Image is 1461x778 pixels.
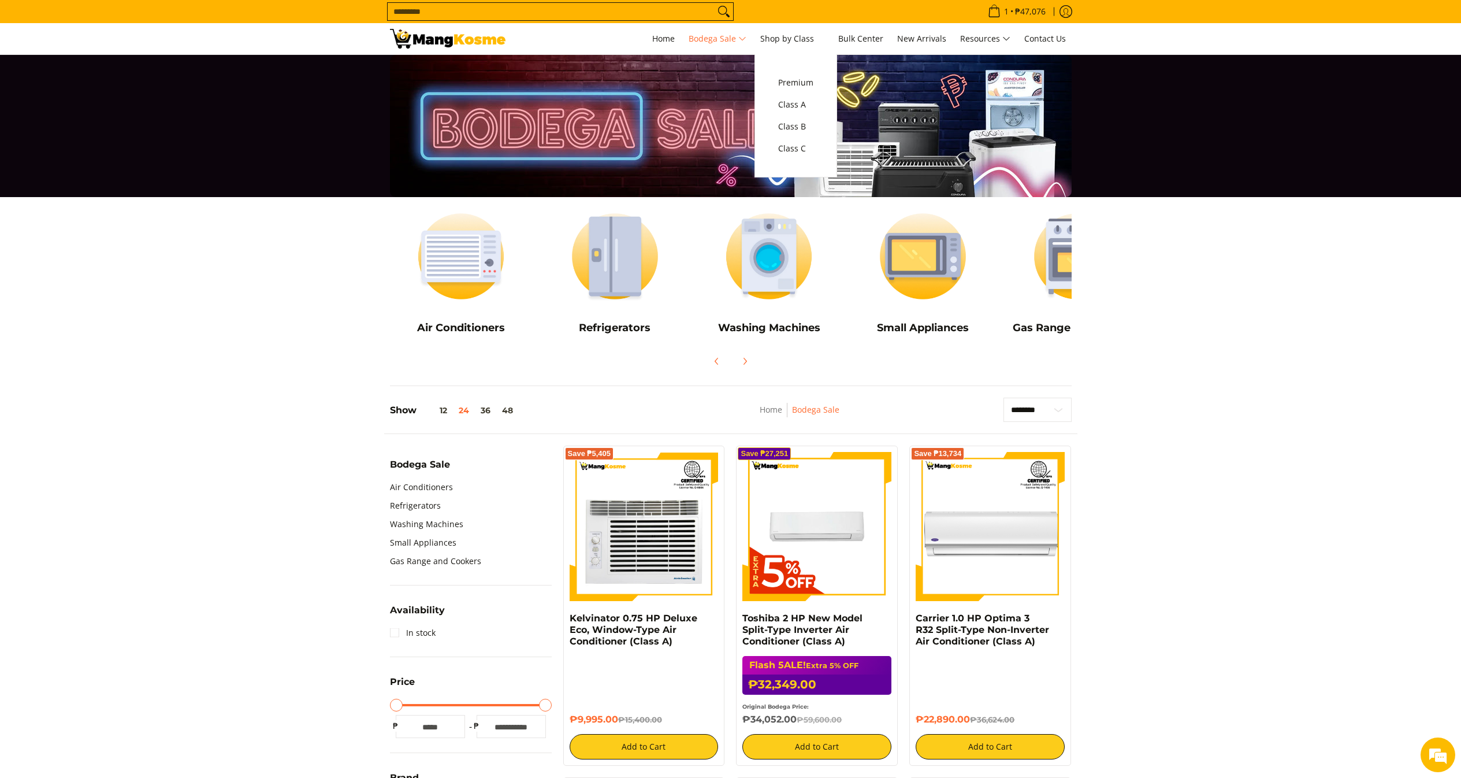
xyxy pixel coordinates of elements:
h5: Refrigerators [544,321,686,335]
button: 48 [496,406,519,415]
img: Refrigerators [544,203,686,310]
h6: ₱22,890.00 [916,714,1065,725]
button: Add to Cart [570,734,719,760]
span: Save ₱13,734 [914,450,961,457]
h6: ₱34,052.00 [742,714,891,725]
a: Resources [954,23,1016,54]
del: ₱59,600.00 [797,715,842,724]
span: Class C [778,142,813,156]
span: • [984,5,1049,18]
a: Cookers Gas Range and Cookers [1006,203,1148,343]
a: Home [646,23,681,54]
img: Washing Machines [698,203,841,310]
a: Bulk Center [832,23,889,54]
a: Home [760,404,782,415]
del: ₱36,624.00 [970,715,1014,724]
a: Refrigerators [390,497,441,515]
a: Air Conditioners Air Conditioners [390,203,533,343]
span: 1 [1002,8,1010,16]
a: Washing Machines Washing Machines [698,203,841,343]
span: Class A [778,98,813,112]
a: Refrigerators Refrigerators [544,203,686,343]
button: Add to Cart [742,734,891,760]
button: 12 [417,406,453,415]
button: Add to Cart [916,734,1065,760]
h6: ₱32,349.00 [742,675,891,695]
nav: Main Menu [517,23,1072,54]
a: Bodega Sale [683,23,752,54]
span: Shop by Class [760,32,824,46]
span: ₱47,076 [1013,8,1047,16]
del: ₱15,400.00 [618,715,662,724]
img: Toshiba 2 HP New Model Split-Type Inverter Air Conditioner (Class A) [742,452,891,601]
h5: Washing Machines [698,321,841,335]
span: Save ₱5,405 [568,450,611,457]
img: Cookers [1006,203,1148,310]
a: Washing Machines [390,515,463,534]
a: Class C [772,138,819,160]
span: Premium [778,76,813,90]
span: New Arrivals [897,33,946,44]
img: Kelvinator 0.75 HP Deluxe Eco, Window-Type Air Conditioner (Class A) [570,452,719,601]
a: Shop by Class [754,23,830,54]
button: Next [732,349,757,374]
span: Availability [390,606,445,615]
small: Original Bodega Price: [742,703,809,710]
button: 24 [453,406,475,415]
img: Bodega Sale l Mang Kosme: Cost-Efficient &amp; Quality Home Appliances [390,29,505,49]
a: Kelvinator 0.75 HP Deluxe Eco, Window-Type Air Conditioner (Class A) [570,613,697,647]
a: In stock [390,624,436,642]
summary: Open [390,677,415,695]
span: Bodega Sale [390,460,450,469]
a: Premium [772,72,819,94]
a: Class A [772,94,819,116]
a: Small Appliances [390,534,456,552]
span: Price [390,677,415,687]
summary: Open [390,606,445,624]
a: Bodega Sale [792,404,839,415]
button: Previous [704,349,730,374]
span: Home [652,33,675,44]
a: Air Conditioners [390,478,453,497]
img: Air Conditioners [390,203,533,310]
img: Carrier 1.0 HP Optima 3 R32 Split-Type Non-Inverter Air Conditioner (Class A) [916,452,1065,601]
summary: Open [390,460,450,478]
img: Small Appliances [852,203,994,310]
a: Gas Range and Cookers [390,552,481,570]
a: Carrier 1.0 HP Optima 3 R32 Split-Type Non-Inverter Air Conditioner (Class A) [916,613,1049,647]
a: Class B [772,116,819,138]
span: Save ₱27,251 [741,450,788,457]
a: New Arrivals [891,23,952,54]
nav: Breadcrumbs [683,403,917,429]
span: Bulk Center [838,33,883,44]
span: Bodega Sale [689,32,746,46]
span: ₱ [471,720,482,732]
span: Class B [778,120,813,134]
span: Resources [960,32,1010,46]
a: Contact Us [1018,23,1072,54]
button: 36 [475,406,496,415]
h6: ₱9,995.00 [570,714,719,725]
span: ₱ [390,720,402,732]
button: Search [715,3,733,20]
span: Contact Us [1024,33,1066,44]
a: Toshiba 2 HP New Model Split-Type Inverter Air Conditioner (Class A) [742,613,863,647]
h5: Air Conditioners [390,321,533,335]
a: Small Appliances Small Appliances [852,203,994,343]
h5: Small Appliances [852,321,994,335]
h5: Gas Range and Cookers [1006,321,1148,335]
h5: Show [390,405,519,416]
